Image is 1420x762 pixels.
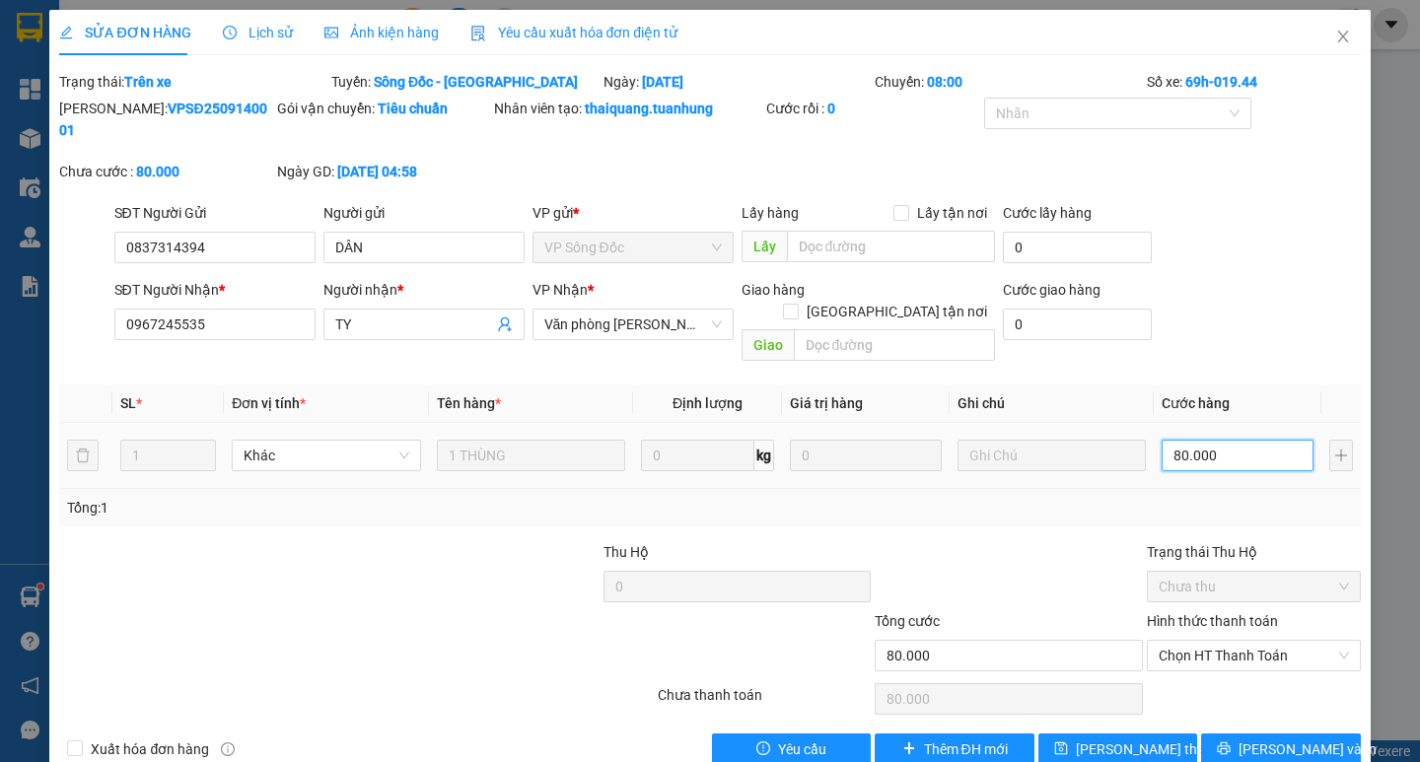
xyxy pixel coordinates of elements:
span: clock-circle [223,26,237,39]
div: Ngày GD: [277,161,491,182]
img: icon [470,26,486,41]
span: Yêu cầu [778,738,826,760]
label: Cước giao hàng [1003,282,1100,298]
span: Chọn HT Thanh Toán [1159,641,1349,670]
span: Tên hàng [437,395,501,411]
span: Xuất hóa đơn hàng [83,738,217,760]
b: Trên xe [124,74,172,90]
div: VP gửi [532,202,734,224]
span: Lịch sử [223,25,293,40]
span: Thêm ĐH mới [924,738,1008,760]
div: [PERSON_NAME]: [59,98,273,141]
b: VPSĐ2509140001 [59,101,266,138]
b: [DATE] [642,74,683,90]
div: Gói vận chuyển: [277,98,491,119]
b: 69h-019.44 [1185,74,1257,90]
div: Trạng thái Thu Hộ [1147,541,1361,563]
div: Cước rồi : [766,98,980,119]
b: Sông Đốc - [GEOGRAPHIC_DATA] [374,74,578,90]
span: Định lượng [673,395,743,411]
span: Chưa thu [1159,572,1349,601]
label: Cước lấy hàng [1003,205,1092,221]
b: 0 [827,101,835,116]
div: Tuyến: [329,71,602,93]
div: Ngày: [602,71,874,93]
button: Close [1315,10,1371,65]
b: [DATE] 04:58 [337,164,417,179]
span: close [1335,29,1351,44]
span: Lấy [742,231,787,262]
span: printer [1217,741,1231,757]
span: Cước hàng [1162,395,1230,411]
b: 08:00 [927,74,962,90]
span: Thu Hộ [603,544,649,560]
div: Chưa cước : [59,161,273,182]
th: Ghi chú [950,384,1154,423]
span: Giá trị hàng [790,395,863,411]
b: 80.000 [136,164,179,179]
div: Người nhận [323,279,525,301]
span: Ảnh kiện hàng [324,25,439,40]
button: plus [1329,440,1353,471]
span: VP Nhận [532,282,588,298]
span: [GEOGRAPHIC_DATA] tận nơi [799,301,995,322]
span: SL [120,395,136,411]
input: Dọc đường [787,231,995,262]
span: user-add [497,316,513,332]
div: Trạng thái: [57,71,329,93]
span: kg [754,440,774,471]
input: VD: Bàn, Ghế [437,440,625,471]
span: save [1054,741,1068,757]
span: edit [59,26,73,39]
span: picture [324,26,338,39]
span: Lấy hàng [742,205,799,221]
span: [PERSON_NAME] và In [1239,738,1377,760]
input: Cước giao hàng [1003,309,1152,340]
span: VP Sông Đốc [544,233,722,262]
div: Nhân viên tạo: [494,98,762,119]
div: Tổng: 1 [67,497,549,519]
span: Giao hàng [742,282,805,298]
input: Dọc đường [794,329,995,361]
span: info-circle [221,742,235,756]
div: SĐT Người Gửi [114,202,316,224]
span: [PERSON_NAME] thay đổi [1076,738,1234,760]
b: thaiquang.tuanhung [585,101,713,116]
div: Chuyến: [873,71,1145,93]
span: plus [902,741,916,757]
div: SĐT Người Nhận [114,279,316,301]
input: 0 [790,440,942,471]
span: Giao [742,329,794,361]
div: Chưa thanh toán [656,684,874,719]
input: Cước lấy hàng [1003,232,1152,263]
span: SỬA ĐƠN HÀNG [59,25,190,40]
span: Đơn vị tính [232,395,306,411]
input: Ghi Chú [958,440,1146,471]
span: Yêu cầu xuất hóa đơn điện tử [470,25,678,40]
span: exclamation-circle [756,741,770,757]
span: Lấy tận nơi [909,202,995,224]
div: Số xe: [1145,71,1363,93]
b: Tiêu chuẩn [378,101,448,116]
label: Hình thức thanh toán [1147,613,1278,629]
button: delete [67,440,99,471]
span: Văn phòng Hồ Chí Minh [544,310,722,339]
span: Khác [244,441,408,470]
span: Tổng cước [875,613,940,629]
div: Người gửi [323,202,525,224]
